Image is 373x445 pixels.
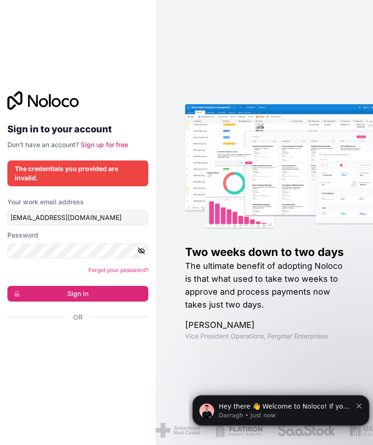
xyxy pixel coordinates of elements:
[81,141,128,148] a: Sign up for free
[7,121,148,137] h2: Sign in to your account
[7,286,148,302] button: Sign in
[185,319,344,332] h1: [PERSON_NAME]
[7,141,79,148] span: Don't have an account?
[88,267,148,273] a: Forgot your password?
[7,210,148,225] input: Email address
[7,231,38,240] label: Password
[185,260,344,311] h2: The ultimate benefit of adopting Noloco is that what used to take two weeks to approve and proces...
[15,164,141,183] div: The credentials you provided are invalid.
[7,332,148,352] div: Sign in with Google. Opens in new tab
[185,332,344,341] h1: Vice President Operations , Fergmar Enterprises
[3,332,153,352] iframe: Sign in with Google Button
[189,376,373,440] iframe: Intercom notifications message
[7,197,84,207] label: Your work email address
[155,423,200,438] img: /assets/american-red-cross-BAupjrZR.png
[73,313,82,322] span: Or
[185,245,344,260] h1: Two weeks down to two days
[7,243,148,258] input: Password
